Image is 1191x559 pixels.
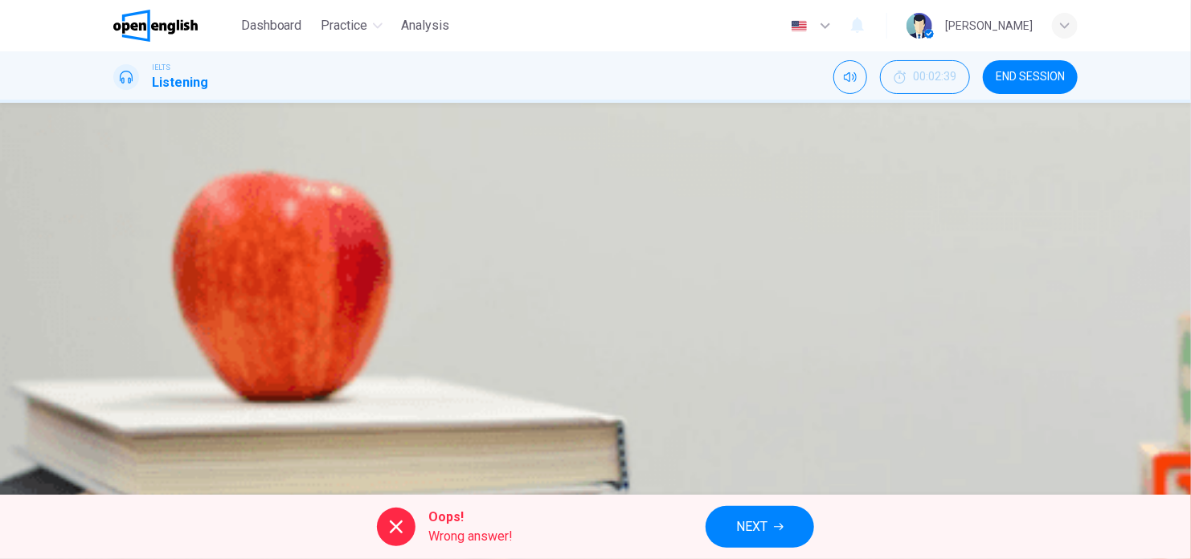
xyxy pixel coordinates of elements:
span: Practice [321,16,368,35]
a: OpenEnglish logo [113,10,235,42]
span: Wrong answer! [428,527,513,546]
button: Analysis [395,11,456,40]
button: NEXT [706,506,814,548]
span: Oops! [428,508,513,527]
button: Practice [315,11,389,40]
img: OpenEnglish logo [113,10,198,42]
img: en [789,20,809,32]
div: Hide [880,60,970,94]
img: Profile picture [907,13,932,39]
div: [PERSON_NAME] [945,16,1033,35]
span: 00:02:39 [913,71,956,84]
button: 00:02:39 [880,60,970,94]
button: END SESSION [983,60,1078,94]
span: Analysis [402,16,450,35]
span: NEXT [736,516,767,538]
span: END SESSION [996,71,1065,84]
div: Mute [833,60,867,94]
span: IELTS [152,62,170,73]
button: Dashboard [235,11,309,40]
span: Dashboard [241,16,302,35]
h1: Listening [152,73,208,92]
